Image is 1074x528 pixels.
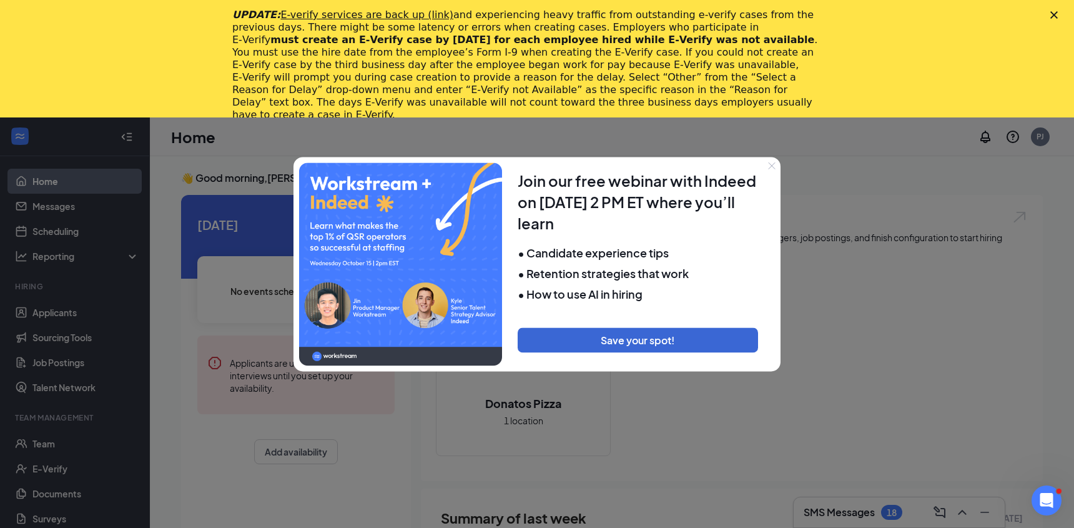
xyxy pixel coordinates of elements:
b: must create an E‑Verify case by [DATE] for each employee hired while E‑Verify was not available [270,34,814,46]
iframe: Intercom live chat [1032,486,1062,516]
div: and experiencing heavy traffic from outstanding e-verify cases from the previous days. There migh... [232,9,822,121]
a: E-verify services are back up (link) [280,9,453,21]
div: Close [1050,11,1063,19]
i: UPDATE: [232,9,453,21]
